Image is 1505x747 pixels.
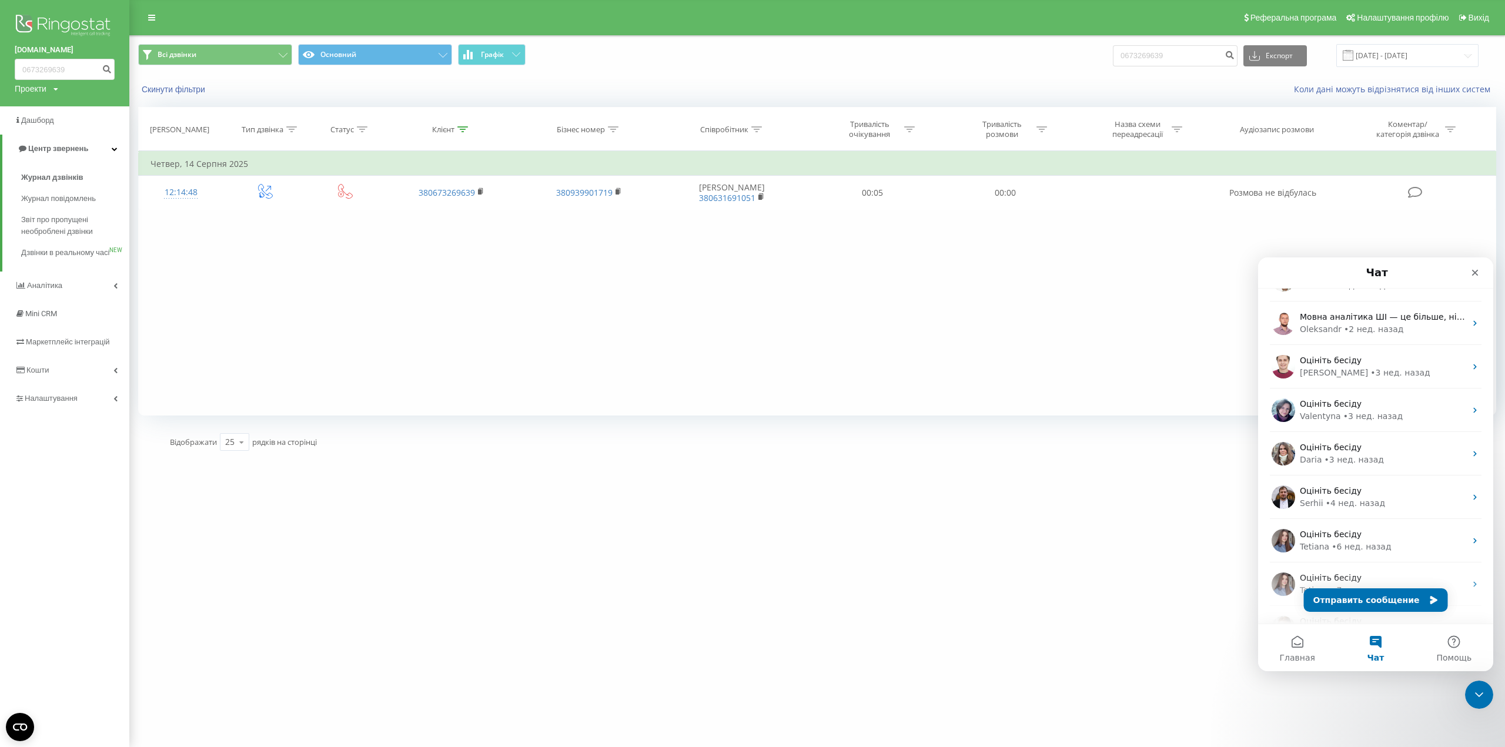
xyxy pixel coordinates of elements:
div: Співробітник [700,125,748,135]
span: Маркетплейс інтеграцій [26,337,110,346]
button: Помощь [157,367,235,414]
button: Основний [298,44,452,65]
span: Реферальна програма [1250,13,1337,22]
iframe: Intercom live chat [1258,257,1493,671]
span: Аналiтика [27,281,62,290]
span: Оцініть бесіду [42,98,103,108]
span: Журнал дзвінків [21,172,83,183]
td: 00:05 [807,176,939,210]
span: Оцініть бесіду [42,316,103,325]
span: Оцініть бесіду [42,185,103,195]
div: Тривалість розмови [971,119,1034,139]
a: Журнал повідомлень [21,188,129,209]
a: Журнал дзвінків [21,167,129,188]
img: Profile image for Tetiana [14,272,37,295]
span: Відображати [170,437,217,447]
iframe: Intercom live chat [1465,681,1493,709]
span: Графік [481,51,504,59]
td: 00:00 [939,176,1071,210]
a: 380939901719 [556,187,613,198]
img: Profile image for Daria [14,185,37,208]
input: Пошук за номером [1113,45,1238,66]
div: Serhii [42,240,65,252]
a: Дзвінки в реальному часіNEW [21,242,129,263]
a: 380631691051 [699,192,755,203]
div: Коментар/категорія дзвінка [1373,119,1442,139]
div: Статус [330,125,354,135]
span: Mini CRM [25,309,57,318]
div: Tetiana [42,327,71,339]
button: Експорт [1243,45,1307,66]
span: рядків на сторінці [252,437,317,447]
div: • 3 нед. назад [66,196,126,209]
div: Аудіозапис розмови [1240,125,1314,135]
a: Коли дані можуть відрізнятися вiд інших систем [1294,83,1496,95]
div: • 7 нед. назад [73,327,133,339]
div: • 2 нед. назад [86,66,145,78]
img: Profile image for Serhii [14,228,37,252]
img: Ringostat logo [15,12,115,41]
span: Помощь [178,396,213,404]
div: [PERSON_NAME] [42,109,110,122]
div: • 3 нед. назад [112,109,172,122]
button: Всі дзвінки [138,44,292,65]
button: Графік [458,44,526,65]
span: Кошти [26,366,49,374]
div: 12:14:48 [150,181,212,204]
span: Оцініть бесіду [42,272,103,282]
div: Тривалість очікування [838,119,901,139]
button: Отправить сообщение [46,331,190,354]
span: Чат [109,396,126,404]
button: Чат [78,367,156,414]
div: • 3 нед. назад [85,153,145,165]
div: Клієнт [432,125,454,135]
span: Дашборд [21,116,54,125]
img: Profile image for Daniil [14,359,37,382]
img: Profile image for Artur [14,98,37,121]
div: Назва схеми переадресації [1106,119,1169,139]
span: Звіт про пропущені необроблені дзвінки [21,214,123,237]
a: Центр звернень [2,135,129,163]
span: Дзвінки в реальному часі [21,247,109,259]
div: Oleksandr [42,66,83,78]
span: Оцініть бесіду [42,142,103,151]
img: Profile image for Valentyna [14,141,37,165]
a: 380673269639 [419,187,475,198]
button: Open CMP widget [6,713,34,741]
div: Проекти [15,83,46,95]
span: Всі дзвінки [158,50,196,59]
div: Tetiana [42,283,71,296]
span: Оцініть бесіду [42,229,103,238]
div: • 6 нед. назад [73,283,133,296]
div: Тип дзвінка [242,125,283,135]
span: Журнал повідомлень [21,193,96,205]
span: Розмова не відбулась [1229,187,1316,198]
img: Profile image for Tetiana [14,315,37,339]
td: Четвер, 14 Серпня 2025 [139,152,1496,176]
div: Valentyna [42,153,83,165]
span: Налаштування профілю [1357,13,1449,22]
span: Вихід [1469,13,1489,22]
span: Главная [21,396,56,404]
td: [PERSON_NAME] [658,176,806,210]
span: Оцініть бесіду [42,359,103,369]
input: Пошук за номером [15,59,115,80]
a: Звіт про пропущені необроблені дзвінки [21,209,129,242]
span: Центр звернень [28,144,88,153]
div: Daria [42,196,64,209]
span: Налаштування [25,394,78,403]
div: Бізнес номер [557,125,605,135]
div: 25 [225,436,235,448]
a: [DOMAIN_NAME] [15,44,115,56]
button: Скинути фільтри [138,84,211,95]
div: • 4 нед. назад [68,240,127,252]
div: [PERSON_NAME] [150,125,209,135]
